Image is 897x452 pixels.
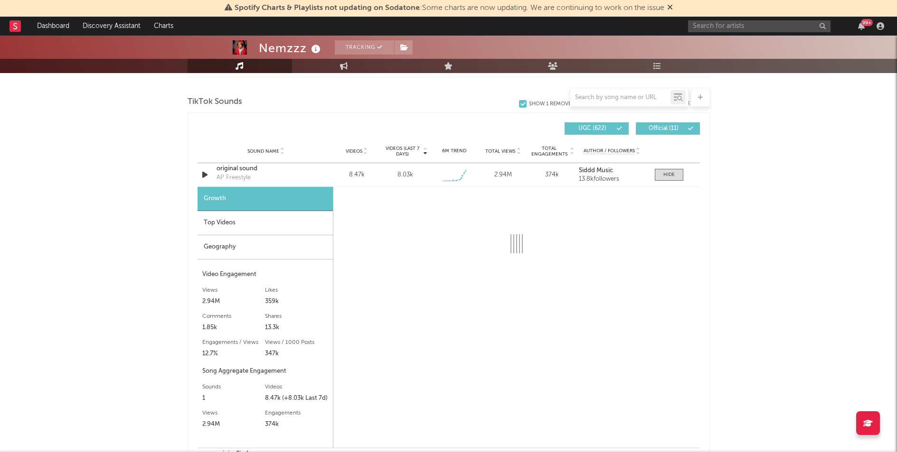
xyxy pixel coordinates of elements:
[265,393,328,404] div: 8.47k (+8.03k Last 7d)
[432,148,476,155] div: 6M Trend
[247,148,279,154] span: Sound Name
[265,381,328,393] div: Videos
[202,407,265,419] div: Views
[383,146,422,157] span: Videos (last 7 days)
[667,4,673,12] span: Dismiss
[147,17,180,36] a: Charts
[481,170,525,180] div: 2.94M
[688,20,831,32] input: Search for artists
[579,176,645,183] div: 13.8k followers
[265,322,328,333] div: 13.3k
[202,419,265,430] div: 2.94M
[579,167,613,174] strong: Siddd Music
[202,322,265,333] div: 1.85k
[76,17,147,36] a: Discovery Assistant
[397,170,413,180] div: 8.03k
[265,337,328,348] div: Views / 1000 Posts
[202,337,265,348] div: Engagements / Views
[265,311,328,322] div: Shares
[858,22,865,30] button: 99+
[202,366,328,377] div: Song Aggregate Engagement
[198,235,333,259] div: Geography
[202,296,265,307] div: 2.94M
[571,126,614,131] span: UGC ( 622 )
[265,407,328,419] div: Engagements
[642,126,686,131] span: Official ( 11 )
[202,311,265,322] div: Comments
[235,4,420,12] span: Spotify Charts & Playlists not updating on Sodatone
[198,187,333,211] div: Growth
[346,148,362,154] span: Videos
[485,148,515,154] span: Total Views
[265,348,328,360] div: 347k
[335,170,379,180] div: 8.47k
[565,122,629,135] button: UGC(622)
[861,19,873,26] div: 99 +
[265,285,328,296] div: Likes
[265,419,328,430] div: 374k
[198,211,333,235] div: Top Videos
[235,4,664,12] span: : Some charts are now updating. We are continuing to work on the issue
[570,94,670,101] input: Search by song name or URL
[579,167,645,174] a: Siddd Music
[265,296,328,307] div: 359k
[584,148,635,154] span: Author / Followers
[217,173,251,183] div: AP Freestyle
[335,40,394,55] button: Tracking
[259,40,323,56] div: Nemzzz
[530,170,574,180] div: 374k
[202,269,328,280] div: Video Engagement
[217,164,316,174] a: original sound
[636,122,700,135] button: Official(11)
[202,381,265,393] div: Sounds
[202,348,265,360] div: 12.7%
[530,146,568,157] span: Total Engagements
[202,285,265,296] div: Views
[30,17,76,36] a: Dashboard
[202,393,265,404] div: 1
